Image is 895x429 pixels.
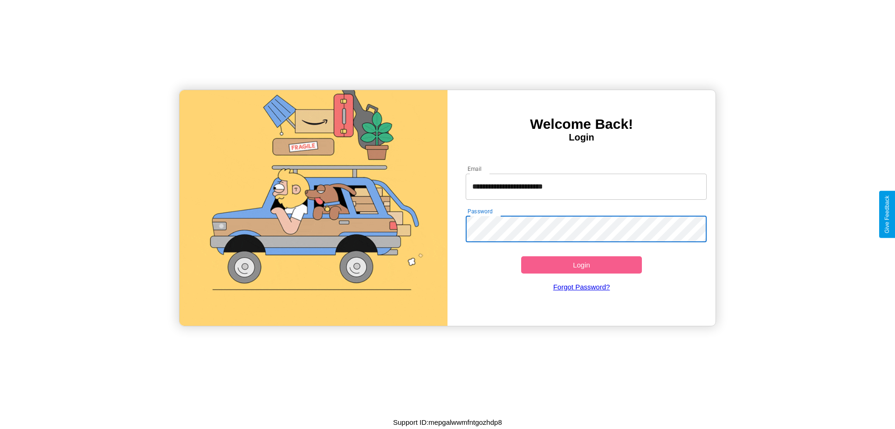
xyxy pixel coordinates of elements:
[521,256,642,274] button: Login
[179,90,447,326] img: gif
[447,132,716,143] h4: Login
[461,274,702,300] a: Forgot Password?
[447,116,716,132] h3: Welcome Back!
[884,196,890,233] div: Give Feedback
[393,416,502,429] p: Support ID: mepgalwwmfntgozhdp8
[468,207,492,215] label: Password
[468,165,482,173] label: Email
